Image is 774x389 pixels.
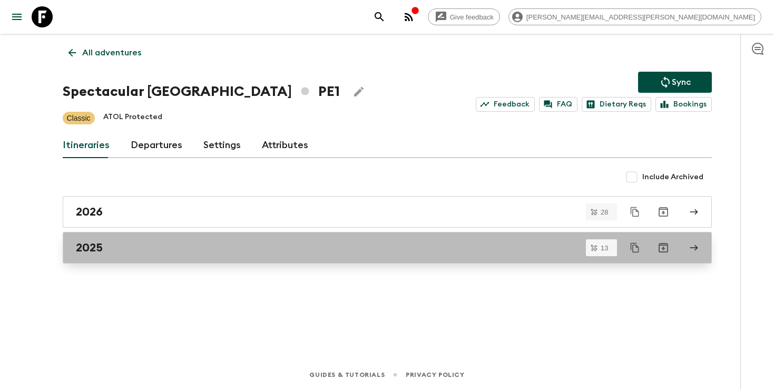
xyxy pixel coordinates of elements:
[653,201,674,222] button: Archive
[672,76,691,89] p: Sync
[655,97,712,112] a: Bookings
[369,6,390,27] button: search adventures
[309,369,385,381] a: Guides & Tutorials
[521,13,761,21] span: [PERSON_NAME][EMAIL_ADDRESS][PERSON_NAME][DOMAIN_NAME]
[642,172,703,182] span: Include Archived
[203,133,241,158] a: Settings
[63,232,712,264] a: 2025
[63,133,110,158] a: Itineraries
[6,6,27,27] button: menu
[508,8,761,25] div: [PERSON_NAME][EMAIL_ADDRESS][PERSON_NAME][DOMAIN_NAME]
[63,81,340,102] h1: Spectacular [GEOGRAPHIC_DATA] PE1
[444,13,499,21] span: Give feedback
[131,133,182,158] a: Departures
[625,238,644,257] button: Duplicate
[103,112,162,124] p: ATOL Protected
[653,237,674,258] button: Archive
[76,241,103,255] h2: 2025
[67,113,91,123] p: Classic
[82,46,141,59] p: All adventures
[638,72,712,93] button: Sync adventure departures to the booking engine
[476,97,535,112] a: Feedback
[348,81,369,102] button: Edit Adventure Title
[262,133,308,158] a: Attributes
[582,97,651,112] a: Dietary Reqs
[406,369,464,381] a: Privacy Policy
[63,196,712,228] a: 2026
[594,209,614,216] span: 28
[76,205,103,219] h2: 2026
[428,8,500,25] a: Give feedback
[625,202,644,221] button: Duplicate
[63,42,147,63] a: All adventures
[539,97,577,112] a: FAQ
[594,245,614,251] span: 13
